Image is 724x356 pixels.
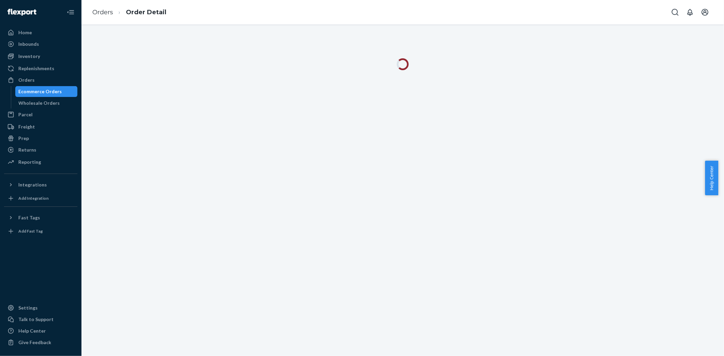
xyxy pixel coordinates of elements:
div: Help Center [18,328,46,334]
a: Parcel [4,109,77,120]
a: Orders [92,8,113,16]
div: Orders [18,77,35,83]
div: Integrations [18,181,47,188]
button: Help Center [705,161,718,195]
a: Reporting [4,157,77,167]
div: Add Integration [18,195,49,201]
a: Inbounds [4,39,77,50]
a: Ecommerce Orders [15,86,78,97]
a: Returns [4,144,77,155]
ol: breadcrumbs [87,2,172,22]
a: Order Detail [126,8,166,16]
button: Open Search Box [668,5,682,19]
div: Prep [18,135,29,142]
div: Talk to Support [18,316,54,323]
div: Settings [18,304,38,311]
div: Home [18,29,32,36]
div: Ecommerce Orders [19,88,62,95]
a: Inventory [4,51,77,62]
button: Give Feedback [4,337,77,348]
button: Open account menu [698,5,712,19]
div: Inbounds [18,41,39,47]
a: Orders [4,75,77,85]
a: Wholesale Orders [15,98,78,108]
a: Home [4,27,77,38]
div: Inventory [18,53,40,60]
div: Fast Tags [18,214,40,221]
a: Add Fast Tag [4,226,77,237]
button: Open notifications [683,5,697,19]
div: Replenishments [18,65,54,72]
button: Close Navigation [64,5,77,19]
div: Returns [18,146,36,153]
img: Flexport logo [7,9,36,16]
button: Talk to Support [4,314,77,325]
a: Help Center [4,325,77,336]
div: Parcel [18,111,33,118]
button: Integrations [4,179,77,190]
button: Fast Tags [4,212,77,223]
div: Reporting [18,159,41,165]
a: Add Integration [4,193,77,204]
a: Freight [4,121,77,132]
div: Give Feedback [18,339,51,346]
a: Settings [4,302,77,313]
a: Prep [4,133,77,144]
div: Freight [18,123,35,130]
div: Wholesale Orders [19,100,60,106]
a: Replenishments [4,63,77,74]
div: Add Fast Tag [18,228,43,234]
